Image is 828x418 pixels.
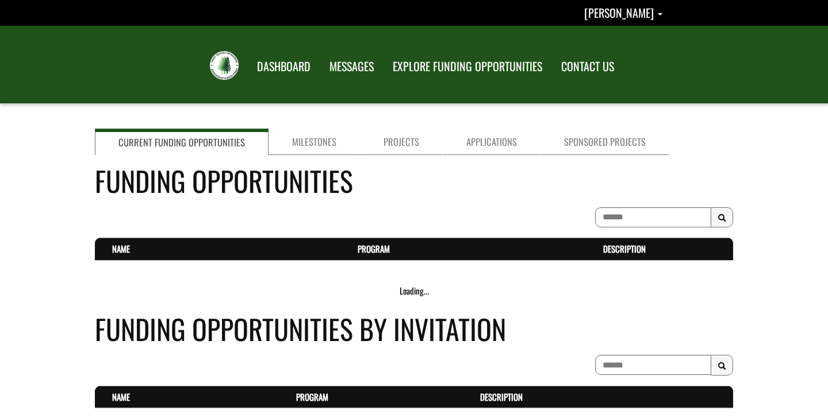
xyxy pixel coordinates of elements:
a: Name [112,242,130,255]
a: DASHBOARD [248,52,319,81]
a: Name [112,390,130,403]
div: Loading... [95,285,733,297]
a: Applications [443,129,540,155]
h4: Funding Opportunities By Invitation [95,308,733,349]
nav: Main Navigation [247,49,623,81]
input: To search on partial text, use the asterisk (*) wildcard character. [595,355,711,375]
button: Search Results [711,207,733,228]
a: MESSAGES [321,52,382,81]
a: Program [358,242,390,255]
a: Glenn Armstrong [584,4,662,21]
img: FRIAA Submissions Portal [210,51,239,80]
span: [PERSON_NAME] [584,4,654,21]
a: EXPLORE FUNDING OPPORTUNITIES [384,52,551,81]
a: Description [480,390,523,403]
a: CONTACT US [553,52,623,81]
a: Sponsored Projects [540,129,669,155]
a: Program [296,390,328,403]
input: To search on partial text, use the asterisk (*) wildcard character. [595,207,711,227]
button: Search Results [711,355,733,376]
h4: Funding Opportunities [95,160,733,201]
a: Projects [360,129,443,155]
a: Milestones [269,129,360,155]
a: Current Funding Opportunities [95,129,269,155]
a: Description [603,242,646,255]
th: Actions [708,386,733,408]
